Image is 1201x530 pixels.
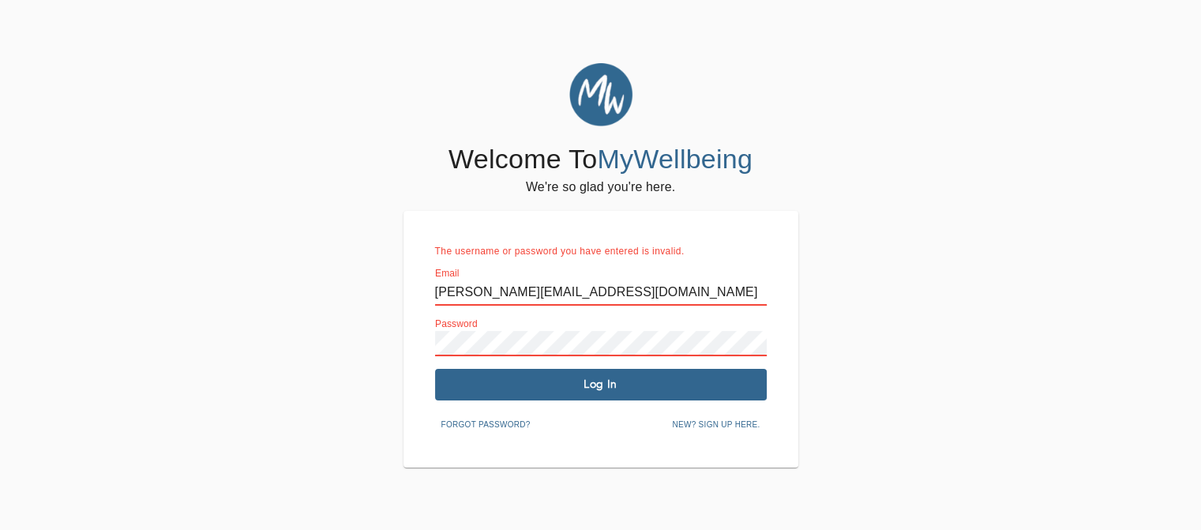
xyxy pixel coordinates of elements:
button: Log In [435,369,767,400]
button: Forgot password? [435,413,537,437]
span: Log In [441,377,760,392]
label: Password [435,319,478,329]
img: MyWellbeing [569,63,632,126]
h6: We're so glad you're here. [526,176,675,198]
span: The username or password you have entered is invalid. [435,246,685,257]
button: New? Sign up here. [666,413,766,437]
label: Email [435,269,460,278]
a: Forgot password? [435,417,537,430]
h4: Welcome To [448,143,753,176]
span: Forgot password? [441,418,531,432]
span: New? Sign up here. [672,418,760,432]
span: MyWellbeing [597,144,753,174]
